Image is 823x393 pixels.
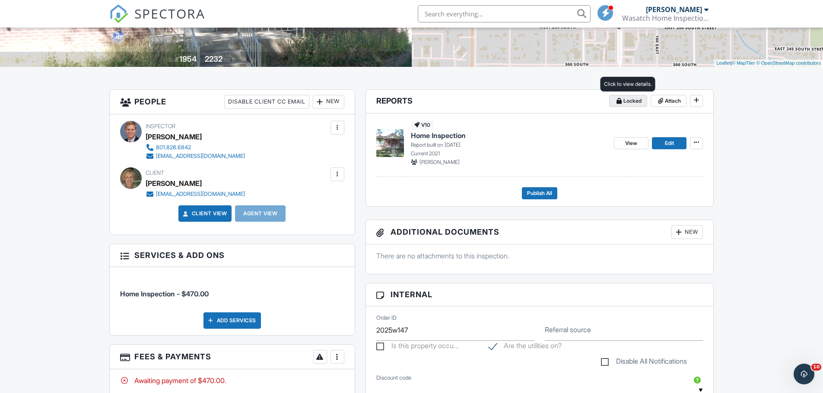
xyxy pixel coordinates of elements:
a: © OpenStreetMap contributors [756,60,821,66]
span: Built [168,57,178,63]
span: Client [146,170,164,176]
iframe: Intercom live chat [794,364,814,384]
p: There are no attachments to this inspection. [376,251,703,261]
h3: Fees & Payments [110,345,355,369]
a: SPECTORA [109,12,205,30]
div: [EMAIL_ADDRESS][DOMAIN_NAME] [156,191,245,198]
div: New [313,95,344,109]
label: Discount code [376,374,411,382]
span: sq. ft. [224,57,236,63]
label: Is this property occupied? [376,342,459,352]
h3: Internal [366,283,714,306]
label: Order ID [376,314,397,322]
label: Are the utilities on? [489,342,562,352]
div: [PERSON_NAME] [646,5,702,14]
input: Search everything... [418,5,591,22]
a: [EMAIL_ADDRESS][DOMAIN_NAME] [146,152,245,160]
span: 10 [811,364,821,371]
div: [PERSON_NAME] [146,130,202,143]
div: 1954 [179,54,197,63]
span: Home Inspection - $470.00 [120,289,209,298]
div: New [671,225,703,239]
div: Add Services [203,312,261,329]
div: [EMAIL_ADDRESS][DOMAIN_NAME] [156,153,245,160]
div: 2232 [205,54,222,63]
h3: Additional Documents [366,220,714,245]
a: 801.828.6842 [146,143,245,152]
h3: Services & Add ons [110,244,355,267]
li: Service: Home Inspection [120,274,344,305]
span: SPECTORA [134,4,205,22]
a: © MapTiler [732,60,755,66]
div: | [714,60,823,67]
div: Wasatch Home Inspections [622,14,709,22]
label: Referral source [545,325,591,334]
a: [EMAIL_ADDRESS][DOMAIN_NAME] [146,190,245,198]
span: Inspector [146,123,175,129]
div: 801.828.6842 [156,144,191,151]
img: The Best Home Inspection Software - Spectora [109,4,128,23]
div: Disable Client CC Email [224,95,309,109]
a: Client View [181,209,227,218]
div: [PERSON_NAME] [146,177,202,190]
div: Awaiting payment of $470.00. [120,376,344,385]
a: Leaflet [716,60,731,66]
label: Disable All Notifications [601,357,687,368]
h3: People [110,90,355,114]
